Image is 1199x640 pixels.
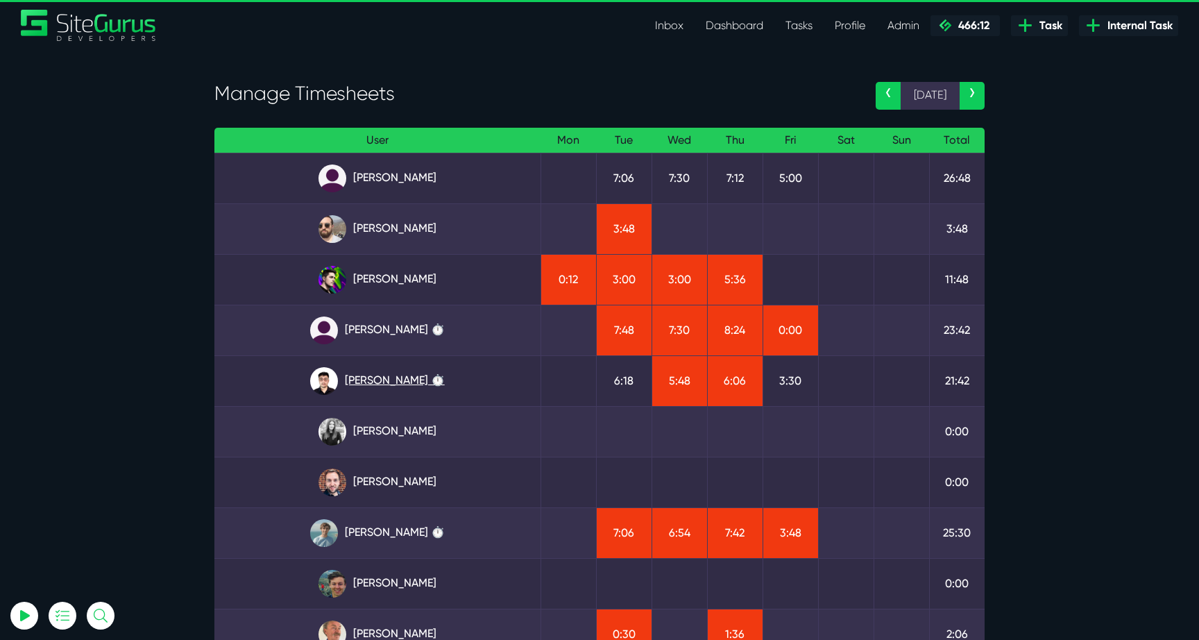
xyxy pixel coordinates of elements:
[226,165,529,192] a: [PERSON_NAME]
[763,507,818,558] td: 3:48
[226,570,529,598] a: [PERSON_NAME]
[541,128,596,153] th: Mon
[929,254,985,305] td: 11:48
[652,355,707,406] td: 5:48
[21,10,157,41] a: SiteGurus
[652,507,707,558] td: 6:54
[929,203,985,254] td: 3:48
[763,153,818,203] td: 5:00
[929,558,985,609] td: 0:00
[929,355,985,406] td: 21:42
[310,317,338,344] img: default_qrqg0b.png
[929,406,985,457] td: 0:00
[695,12,774,40] a: Dashboard
[596,355,652,406] td: 6:18
[929,153,985,203] td: 26:48
[707,507,763,558] td: 7:42
[1034,17,1062,34] span: Task
[596,254,652,305] td: 3:00
[652,153,707,203] td: 7:30
[541,254,596,305] td: 0:12
[318,215,346,243] img: ublsy46zpoyz6muduycb.jpg
[818,128,874,153] th: Sat
[707,128,763,153] th: Thu
[876,12,930,40] a: Admin
[929,507,985,558] td: 25:30
[45,163,198,194] input: Email
[774,12,824,40] a: Tasks
[318,469,346,496] img: tfogtqcjwjterk6idyiu.jpg
[929,457,985,507] td: 0:00
[596,305,652,355] td: 7:48
[214,128,541,153] th: User
[707,305,763,355] td: 8:24
[652,254,707,305] td: 3:00
[318,570,346,598] img: esb8jb8dmrsykbqurfoz.jpg
[226,317,529,344] a: [PERSON_NAME] ⏱️
[763,305,818,355] td: 0:00
[652,305,707,355] td: 7:30
[874,128,929,153] th: Sun
[763,128,818,153] th: Fri
[226,469,529,496] a: [PERSON_NAME]
[960,82,985,110] a: ›
[596,128,652,153] th: Tue
[226,367,529,395] a: [PERSON_NAME] ⏱️
[929,128,985,153] th: Total
[214,82,855,106] h3: Manage Timesheets
[226,215,529,243] a: [PERSON_NAME]
[824,12,876,40] a: Profile
[707,153,763,203] td: 7:12
[929,305,985,355] td: 23:42
[596,153,652,203] td: 7:06
[707,355,763,406] td: 6:06
[21,10,157,41] img: Sitegurus Logo
[1102,17,1173,34] span: Internal Task
[596,203,652,254] td: 3:48
[318,418,346,446] img: rgqpcqpgtbr9fmz9rxmm.jpg
[226,519,529,547] a: [PERSON_NAME] ⏱️
[901,82,960,110] span: [DATE]
[318,165,346,192] img: default_qrqg0b.png
[310,367,338,395] img: xv1kmavyemxtguplm5ir.png
[1079,15,1178,36] a: Internal Task
[652,128,707,153] th: Wed
[707,254,763,305] td: 5:36
[1011,15,1068,36] a: Task
[930,15,1000,36] a: 466:12
[953,19,989,32] span: 466:12
[876,82,901,110] a: ‹
[226,418,529,446] a: [PERSON_NAME]
[45,245,198,274] button: Log In
[318,266,346,294] img: rxuxidhawjjb44sgel4e.png
[763,355,818,406] td: 3:30
[644,12,695,40] a: Inbox
[226,266,529,294] a: [PERSON_NAME]
[596,507,652,558] td: 7:06
[310,519,338,547] img: tkl4csrki1nqjgf0pb1z.png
